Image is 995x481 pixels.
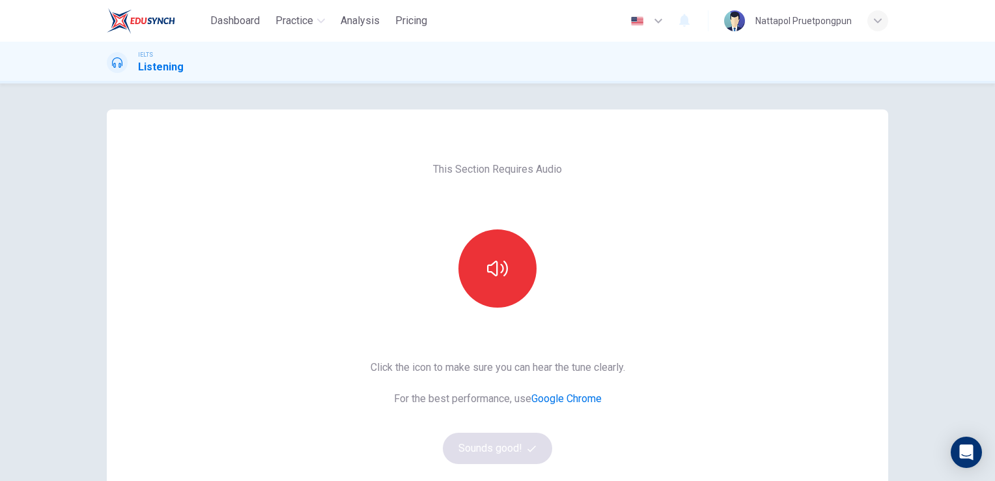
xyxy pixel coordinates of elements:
a: EduSynch logo [107,8,205,34]
button: Pricing [390,9,432,33]
div: Open Intercom Messenger [951,437,982,468]
a: Google Chrome [531,392,602,405]
span: This Section Requires Audio [433,162,562,177]
img: Profile picture [724,10,745,31]
button: Analysis [335,9,385,33]
img: EduSynch logo [107,8,175,34]
div: Nattapol Pruetpongpun [755,13,852,29]
button: Practice [270,9,330,33]
span: Click the icon to make sure you can hear the tune clearly. [371,360,625,375]
img: en [629,16,645,26]
span: Pricing [395,13,427,29]
span: Practice [275,13,313,29]
h1: Listening [138,59,184,75]
span: For the best performance, use [371,391,625,407]
button: Dashboard [205,9,265,33]
span: Dashboard [210,13,260,29]
span: IELTS [138,50,153,59]
span: Analysis [341,13,380,29]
